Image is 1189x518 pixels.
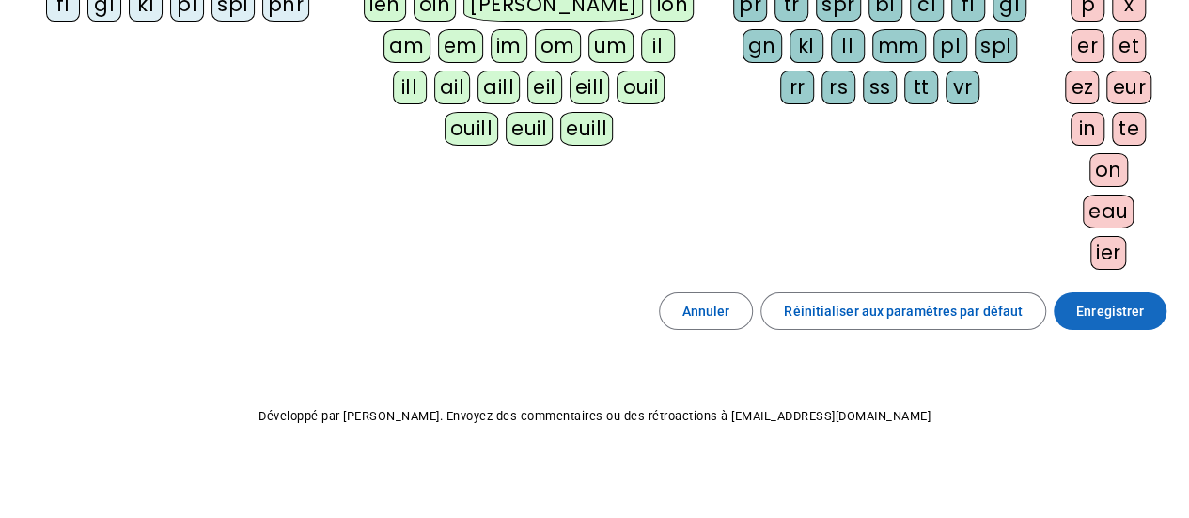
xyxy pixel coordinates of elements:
div: tt [904,71,938,104]
button: Réinitialiser aux paramètres par défaut [760,292,1046,330]
span: Annuler [682,300,730,322]
div: um [588,29,634,63]
div: il [641,29,675,63]
div: gn [743,29,782,63]
button: Enregistrer [1054,292,1166,330]
div: ouill [445,112,498,146]
div: pl [933,29,967,63]
div: om [535,29,581,63]
div: eau [1083,195,1134,228]
div: im [491,29,527,63]
div: euil [506,112,553,146]
button: Annuler [659,292,754,330]
div: ill [393,71,427,104]
div: euill [560,112,613,146]
div: mm [872,29,926,63]
div: ez [1065,71,1099,104]
div: vr [946,71,979,104]
div: er [1071,29,1104,63]
div: rs [821,71,855,104]
div: in [1071,112,1104,146]
div: eill [570,71,610,104]
div: eur [1106,71,1151,104]
span: Enregistrer [1076,300,1144,322]
div: spl [975,29,1018,63]
div: on [1089,153,1128,187]
div: te [1112,112,1146,146]
div: ail [434,71,471,104]
div: ll [831,29,865,63]
div: ier [1090,236,1127,270]
p: Développé par [PERSON_NAME]. Envoyez des commentaires ou des rétroactions à [EMAIL_ADDRESS][DOMAI... [15,405,1174,428]
div: et [1112,29,1146,63]
div: ss [863,71,897,104]
div: ouil [617,71,665,104]
div: em [438,29,483,63]
div: am [383,29,430,63]
div: rr [780,71,814,104]
span: Réinitialiser aux paramètres par défaut [784,300,1023,322]
div: eil [527,71,562,104]
div: aill [477,71,520,104]
div: kl [790,29,823,63]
